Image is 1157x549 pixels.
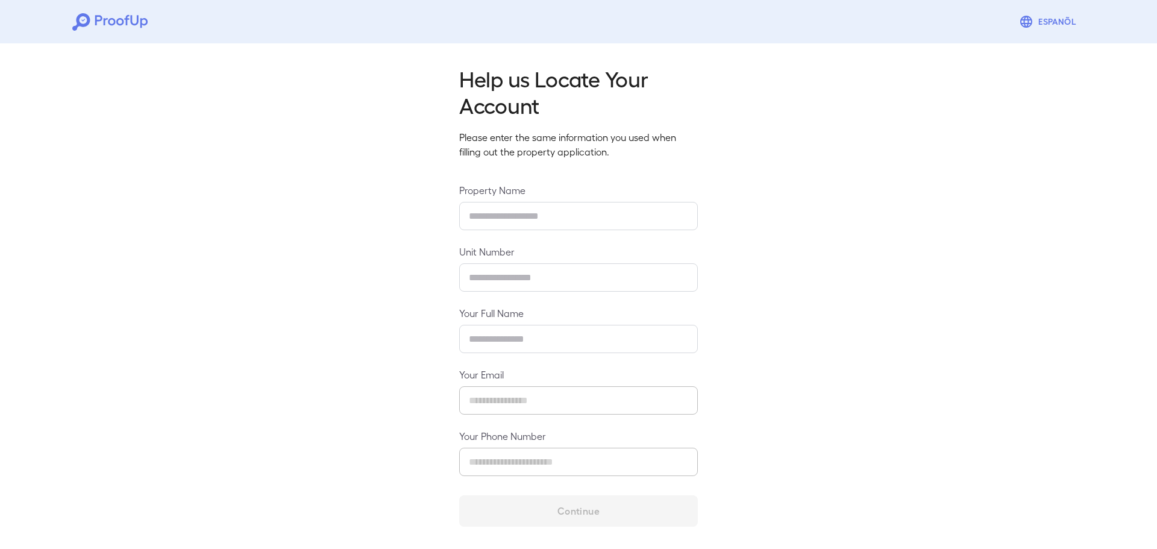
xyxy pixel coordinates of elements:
[459,429,698,443] label: Your Phone Number
[459,245,698,259] label: Unit Number
[459,183,698,197] label: Property Name
[1014,10,1085,34] button: Espanõl
[459,65,698,118] h2: Help us Locate Your Account
[459,368,698,381] label: Your Email
[459,306,698,320] label: Your Full Name
[459,130,698,159] p: Please enter the same information you used when filling out the property application.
